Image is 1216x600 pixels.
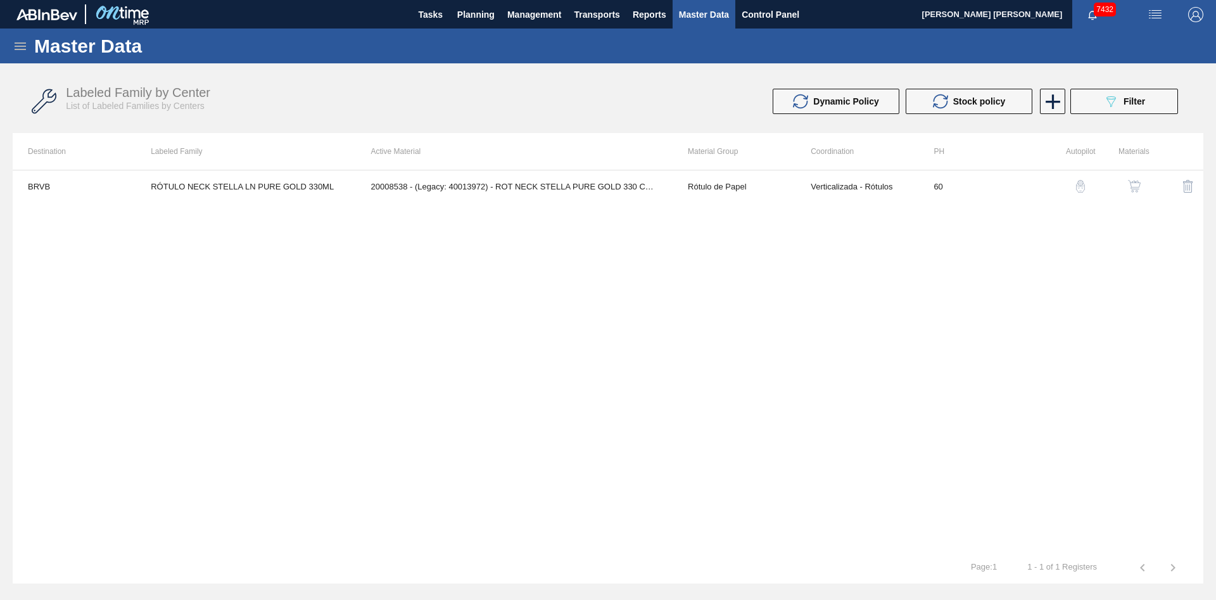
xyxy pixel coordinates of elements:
span: List of Labeled Families by Centers [66,101,205,111]
img: Logout [1188,7,1203,22]
div: Autopilot Configuration [1048,171,1096,201]
div: Delete Labeled Family X Center [1156,171,1203,201]
button: auto-pilot-icon [1065,171,1096,201]
span: Planning [457,7,495,22]
th: Materials [1096,133,1149,170]
span: Tasks [417,7,445,22]
td: 20008538 - (Legacy: 40013972) - ROT NECK STELLA PURE GOLD 330 CX48MIL [356,170,673,202]
img: delete-icon [1181,179,1196,194]
th: Coordination [795,133,918,170]
div: View Materials [1102,171,1149,201]
span: Reports [633,7,666,22]
td: RÓTULO NECK STELLA LN PURE GOLD 330ML [136,170,355,202]
span: Transports [574,7,620,22]
div: Filter labeled family by center [1064,89,1184,114]
img: userActions [1148,7,1163,22]
td: Verticalizada - Rótulos [795,170,918,202]
th: Destination [13,133,136,170]
th: Autopilot [1042,133,1096,170]
td: BRVB [13,170,136,202]
img: TNhmsLtSVTkK8tSr43FrP2fwEKptu5GPRR3wAAAABJRU5ErkJggg== [16,9,77,20]
td: 1 - 1 of 1 Registers [1012,552,1112,572]
span: Stock policy [953,96,1005,106]
button: Filter [1070,89,1178,114]
button: Dynamic Policy [773,89,899,114]
td: Page : 1 [956,552,1012,572]
span: Labeled Family by Center [66,86,210,99]
th: Labeled Family [136,133,355,170]
td: Rótulo de Papel [673,170,795,202]
h1: Master Data [34,39,259,53]
span: Control Panel [742,7,799,22]
span: 7432 [1094,3,1116,16]
span: Filter [1124,96,1145,106]
div: Update stock policy [906,89,1039,114]
button: Stock policy [906,89,1032,114]
span: Management [507,7,562,22]
div: New labeled family by center [1039,89,1064,114]
th: Active Material [356,133,673,170]
button: delete-icon [1173,171,1203,201]
td: 60 [918,170,1041,202]
div: Update Dynamic Policy [773,89,906,114]
span: Master Data [679,7,729,22]
button: shopping-cart-icon [1119,171,1149,201]
button: Notifications [1072,6,1113,23]
th: PH [918,133,1041,170]
span: Dynamic Policy [813,96,879,106]
img: auto-pilot-icon [1074,180,1087,193]
img: shopping-cart-icon [1128,180,1141,193]
th: Material Group [673,133,795,170]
